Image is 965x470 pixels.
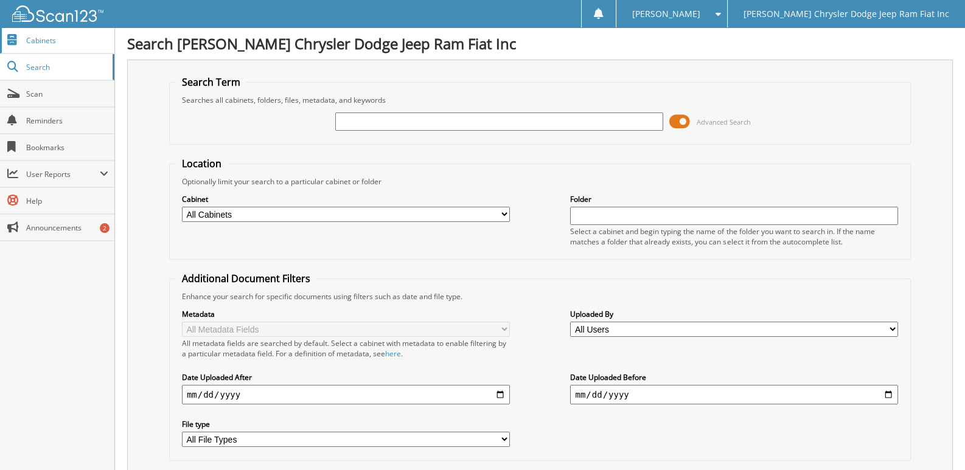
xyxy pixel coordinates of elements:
[570,309,898,319] label: Uploaded By
[176,157,228,170] legend: Location
[570,226,898,247] div: Select a cabinet and begin typing the name of the folder you want to search in. If the name match...
[100,223,110,233] div: 2
[697,117,751,126] span: Advanced Search
[182,372,510,382] label: Date Uploaded After
[182,338,510,359] div: All metadata fields are searched by default. Select a cabinet with metadata to enable filtering b...
[176,176,904,187] div: Optionally limit your search to a particular cabinet or folder
[26,62,106,72] span: Search
[26,223,108,233] span: Announcements
[26,196,108,206] span: Help
[182,419,510,429] label: File type
[26,169,100,179] span: User Reports
[182,385,510,404] input: start
[176,75,246,89] legend: Search Term
[176,95,904,105] div: Searches all cabinets, folders, files, metadata, and keywords
[26,35,108,46] span: Cabinets
[385,348,401,359] a: here
[12,5,103,22] img: scan123-logo-white.svg
[632,10,700,18] span: [PERSON_NAME]
[26,89,108,99] span: Scan
[570,372,898,382] label: Date Uploaded Before
[26,142,108,153] span: Bookmarks
[127,33,953,54] h1: Search [PERSON_NAME] Chrysler Dodge Jeep Ram Fiat Inc
[176,291,904,302] div: Enhance your search for specific documents using filters such as date and file type.
[744,10,949,18] span: [PERSON_NAME] Chrysler Dodge Jeep Ram Fiat Inc
[570,194,898,204] label: Folder
[176,272,316,285] legend: Additional Document Filters
[570,385,898,404] input: end
[182,194,510,204] label: Cabinet
[26,116,108,126] span: Reminders
[182,309,510,319] label: Metadata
